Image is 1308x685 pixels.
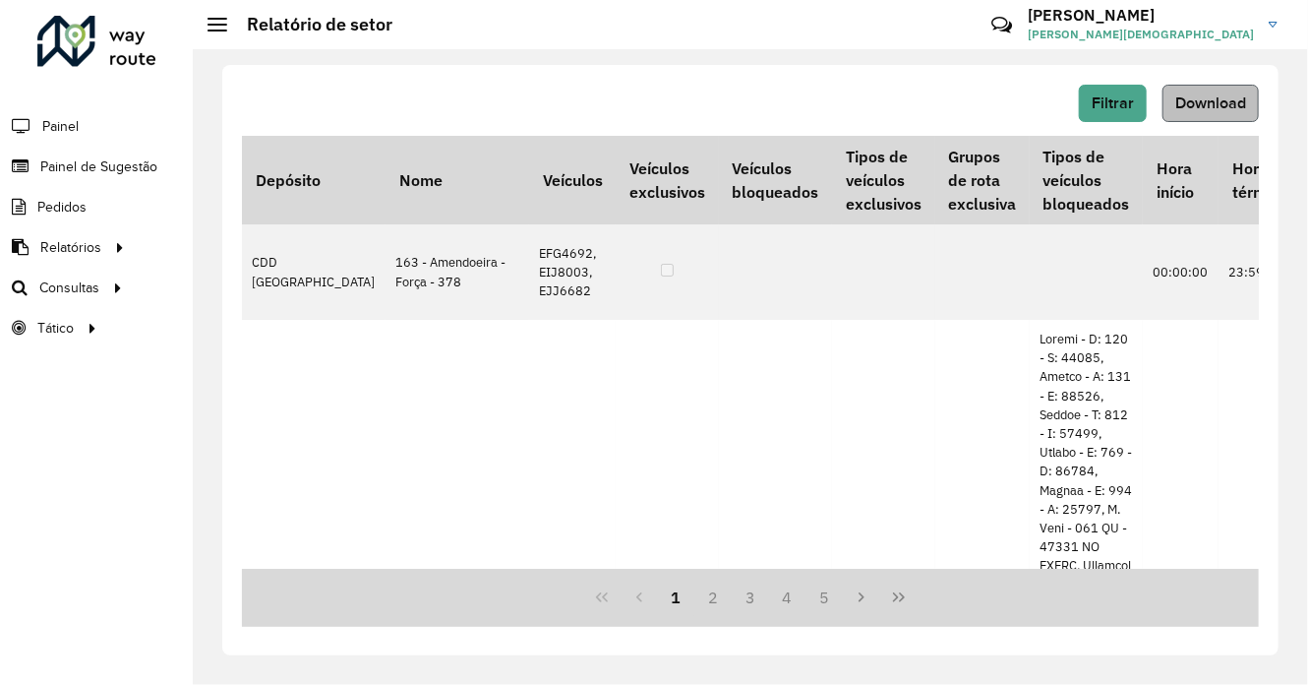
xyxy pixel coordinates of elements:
button: Filtrar [1079,85,1147,122]
span: Painel [42,116,79,137]
th: Hora início [1143,136,1219,224]
span: Download [1175,94,1246,111]
button: 1 [658,579,695,616]
button: Download [1162,85,1259,122]
th: Veículos bloqueados [719,136,832,224]
span: Relatórios [40,237,101,258]
span: Painel de Sugestão [40,156,157,177]
button: 2 [694,579,732,616]
th: Hora término [1219,136,1301,224]
th: Tipos de veículos exclusivos [832,136,934,224]
td: 00:00:00 [1143,224,1219,320]
button: Last Page [880,579,918,616]
th: Grupos de rota exclusiva [935,136,1030,224]
td: 163 - Amendoeira - Força - 378 [386,224,529,320]
td: 23:59:00 [1219,224,1301,320]
button: 3 [732,579,769,616]
span: Filtrar [1092,94,1134,111]
button: Next Page [843,579,880,616]
th: Depósito [242,136,386,224]
th: Nome [386,136,529,224]
span: Pedidos [37,197,87,218]
th: Veículos [529,136,616,224]
h2: Relatório de setor [227,14,392,35]
span: [PERSON_NAME][DEMOGRAPHIC_DATA] [1028,26,1254,43]
button: 5 [806,579,844,616]
th: Tipos de veículos bloqueados [1030,136,1143,224]
span: Consultas [39,278,99,298]
th: Veículos exclusivos [616,136,718,224]
h3: [PERSON_NAME] [1028,6,1254,25]
button: 4 [769,579,806,616]
a: Contato Rápido [981,4,1023,46]
td: EFG4692, EIJ8003, EJJ6682 [529,224,616,320]
td: CDD [GEOGRAPHIC_DATA] [242,224,386,320]
span: Tático [37,318,74,339]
